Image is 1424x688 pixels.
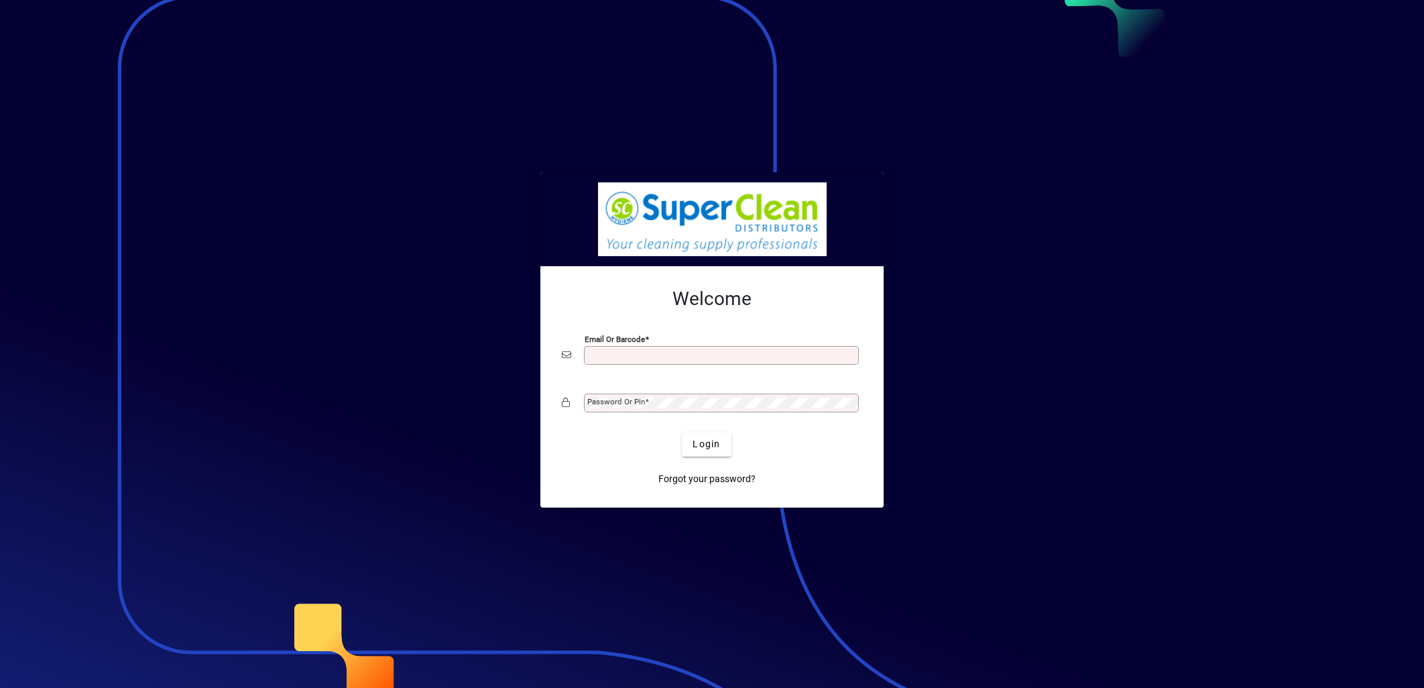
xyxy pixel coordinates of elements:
[653,467,761,492] a: Forgot your password?
[658,472,756,486] span: Forgot your password?
[682,433,731,457] button: Login
[693,437,720,451] span: Login
[585,334,645,343] mat-label: Email or Barcode
[587,397,645,406] mat-label: Password or Pin
[562,288,862,310] h2: Welcome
